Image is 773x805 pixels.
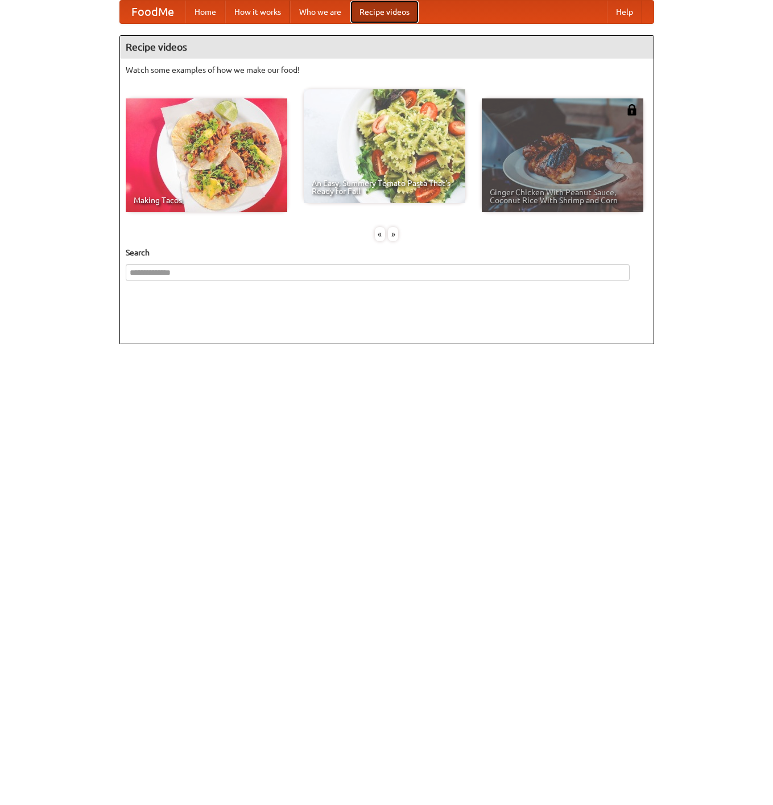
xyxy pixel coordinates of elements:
a: Who we are [290,1,350,23]
a: Home [185,1,225,23]
span: Making Tacos [134,196,279,204]
a: Help [607,1,642,23]
p: Watch some examples of how we make our food! [126,64,648,76]
img: 483408.png [626,104,638,115]
h4: Recipe videos [120,36,654,59]
a: How it works [225,1,290,23]
span: An Easy, Summery Tomato Pasta That's Ready for Fall [312,179,457,195]
h5: Search [126,247,648,258]
a: An Easy, Summery Tomato Pasta That's Ready for Fall [304,89,465,203]
div: » [388,227,398,241]
a: Recipe videos [350,1,419,23]
a: FoodMe [120,1,185,23]
div: « [375,227,385,241]
a: Making Tacos [126,98,287,212]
